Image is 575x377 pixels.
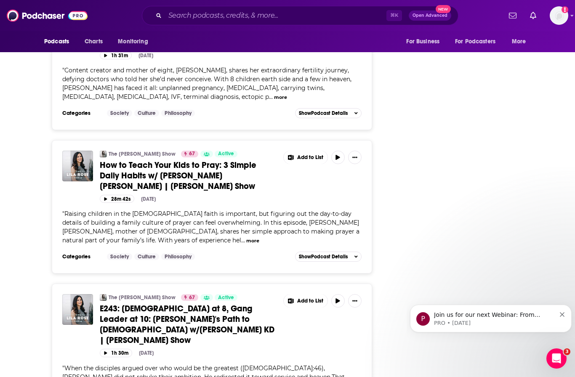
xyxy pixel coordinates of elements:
[295,252,362,262] button: ShowPodcast Details
[550,6,568,25] img: User Profile
[109,151,176,157] a: The [PERSON_NAME] Show
[550,6,568,25] span: Logged in as TinaPugh
[100,303,274,345] span: E243: [DEMOGRAPHIC_DATA] at 8, Gang Leader at 10: [PERSON_NAME]'s Path to [DEMOGRAPHIC_DATA] w/[P...
[348,151,362,164] button: Show More Button
[413,13,447,18] span: Open Advanced
[62,66,351,101] span: Content creator and mother of eight, [PERSON_NAME], shares her extraordinary fertility journey, d...
[189,150,195,158] span: 67
[142,6,458,25] div: Search podcasts, credits, & more...
[161,110,195,117] a: Philosophy
[134,110,159,117] a: Culture
[181,151,198,157] a: 67
[241,236,245,244] span: ...
[100,294,106,301] img: The Lila Rose Show
[284,151,327,164] button: Show More Button
[218,294,234,302] span: Active
[134,253,159,260] a: Culture
[189,294,195,302] span: 67
[27,32,149,40] p: Message from PRO, sent 33w ago
[100,303,277,345] a: E243: [DEMOGRAPHIC_DATA] at 8, Gang Leader at 10: [PERSON_NAME]'s Path to [DEMOGRAPHIC_DATA] w/[P...
[62,253,100,260] h3: Categories
[62,151,93,181] img: How to Teach Your Kids to Pray: 3 Simple Daily Habits w/ Kendra Tierney Norton | Lila Rose Show
[299,254,348,260] span: Show Podcast Details
[62,66,351,101] span: "
[455,36,495,48] span: For Podcasters
[406,36,439,48] span: For Business
[62,110,100,117] h3: Categories
[62,294,93,325] img: E243: Atheist at 8, Gang Leader at 10: Ruslan's Path to Jesus w/Ruslan KD | Lila Rose Show
[107,110,132,117] a: Society
[112,34,159,50] button: open menu
[527,8,540,23] a: Show notifications dropdown
[139,350,154,356] div: [DATE]
[44,36,69,48] span: Podcasts
[181,294,198,301] a: 67
[274,94,287,101] button: more
[118,36,148,48] span: Monitoring
[85,36,103,48] span: Charts
[215,294,237,301] a: Active
[297,298,323,304] span: Add to List
[107,253,132,260] a: Society
[562,6,568,13] svg: Add a profile image
[348,294,362,308] button: Show More Button
[400,34,450,50] button: open menu
[299,110,348,116] span: Show Podcast Details
[100,151,106,157] img: The Lila Rose Show
[100,195,134,203] button: 28m 42s
[409,11,451,21] button: Open AdvancedNew
[269,93,273,101] span: ...
[62,210,359,244] span: "
[284,294,327,308] button: Show More Button
[246,237,259,244] button: more
[161,253,195,260] a: Philosophy
[62,210,359,244] span: Raising children in the [DEMOGRAPHIC_DATA] faith is important, but figuring out the day-to-day de...
[512,36,526,48] span: More
[38,34,80,50] button: open menu
[79,34,108,50] a: Charts
[295,108,362,118] button: ShowPodcast Details
[564,348,570,355] span: 3
[109,294,176,301] a: The [PERSON_NAME] Show
[100,349,132,357] button: 1h 30m
[506,8,520,23] a: Show notifications dropdown
[297,154,323,161] span: Add to List
[450,34,508,50] button: open menu
[215,151,237,157] a: Active
[100,160,256,191] span: How to Teach Your Kids to Pray: 3 Simple Daily Habits w/ [PERSON_NAME] [PERSON_NAME] | [PERSON_NA...
[153,23,159,30] button: Dismiss notification
[506,34,537,50] button: open menu
[100,160,277,191] a: How to Teach Your Kids to Pray: 3 Simple Daily Habits w/ [PERSON_NAME] [PERSON_NAME] | [PERSON_NA...
[436,5,451,13] span: New
[141,196,156,202] div: [DATE]
[165,9,386,22] input: Search podcasts, credits, & more...
[7,8,88,24] img: Podchaser - Follow, Share and Rate Podcasts
[550,6,568,25] button: Show profile menu
[218,150,234,158] span: Active
[27,24,147,215] span: Join us for our next Webinar: From Pushback to Payoff: Building Buy-In for Niche Podcast Placemen...
[407,287,575,346] iframe: Intercom notifications message
[386,10,402,21] span: ⌘ K
[100,51,132,59] button: 1h 31m
[546,348,567,369] iframe: Intercom live chat
[138,53,153,58] div: [DATE]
